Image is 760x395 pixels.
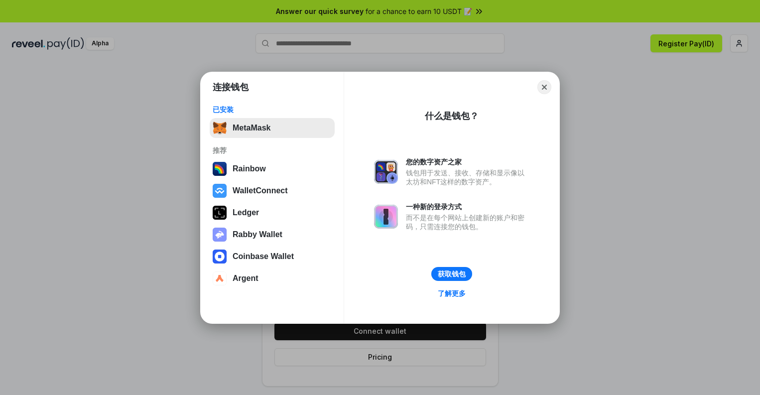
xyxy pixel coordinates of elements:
div: WalletConnect [233,186,288,195]
button: Rabby Wallet [210,225,335,245]
img: svg+xml,%3Csvg%20fill%3D%22none%22%20height%3D%2233%22%20viewBox%3D%220%200%2035%2033%22%20width%... [213,121,227,135]
img: svg+xml,%3Csvg%20xmlns%3D%22http%3A%2F%2Fwww.w3.org%2F2000%2Fsvg%22%20fill%3D%22none%22%20viewBox... [213,228,227,242]
div: 了解更多 [438,289,466,298]
div: 钱包用于发送、接收、存储和显示像以太坊和NFT这样的数字资产。 [406,168,529,186]
button: 获取钱包 [431,267,472,281]
button: Argent [210,268,335,288]
button: Close [537,80,551,94]
div: Argent [233,274,258,283]
div: MetaMask [233,124,270,132]
div: 已安装 [213,105,332,114]
button: Ledger [210,203,335,223]
img: svg+xml,%3Csvg%20width%3D%2228%22%20height%3D%2228%22%20viewBox%3D%220%200%2028%2028%22%20fill%3D... [213,250,227,263]
button: Coinbase Wallet [210,247,335,266]
div: Coinbase Wallet [233,252,294,261]
img: svg+xml,%3Csvg%20xmlns%3D%22http%3A%2F%2Fwww.w3.org%2F2000%2Fsvg%22%20fill%3D%22none%22%20viewBox... [374,205,398,229]
button: WalletConnect [210,181,335,201]
button: Rainbow [210,159,335,179]
img: svg+xml,%3Csvg%20width%3D%22120%22%20height%3D%22120%22%20viewBox%3D%220%200%20120%20120%22%20fil... [213,162,227,176]
div: 什么是钱包？ [425,110,479,122]
h1: 连接钱包 [213,81,249,93]
div: Rainbow [233,164,266,173]
div: 而不是在每个网站上创建新的账户和密码，只需连接您的钱包。 [406,213,529,231]
img: svg+xml,%3Csvg%20xmlns%3D%22http%3A%2F%2Fwww.w3.org%2F2000%2Fsvg%22%20fill%3D%22none%22%20viewBox... [374,160,398,184]
div: 推荐 [213,146,332,155]
img: svg+xml,%3Csvg%20width%3D%2228%22%20height%3D%2228%22%20viewBox%3D%220%200%2028%2028%22%20fill%3D... [213,271,227,285]
div: 获取钱包 [438,269,466,278]
a: 了解更多 [432,287,472,300]
img: svg+xml,%3Csvg%20xmlns%3D%22http%3A%2F%2Fwww.w3.org%2F2000%2Fsvg%22%20width%3D%2228%22%20height%3... [213,206,227,220]
img: svg+xml,%3Csvg%20width%3D%2228%22%20height%3D%2228%22%20viewBox%3D%220%200%2028%2028%22%20fill%3D... [213,184,227,198]
div: Ledger [233,208,259,217]
div: 一种新的登录方式 [406,202,529,211]
button: MetaMask [210,118,335,138]
div: 您的数字资产之家 [406,157,529,166]
div: Rabby Wallet [233,230,282,239]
